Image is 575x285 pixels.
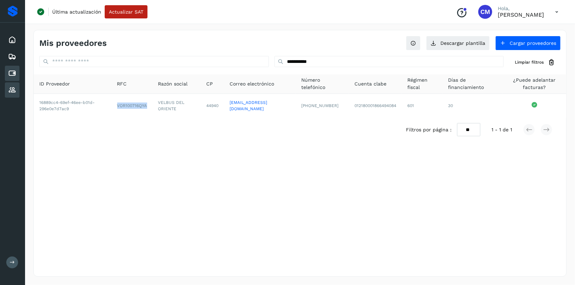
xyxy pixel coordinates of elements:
div: Embarques [5,49,19,64]
td: 012180001866494084 [349,94,402,117]
button: Descargar plantilla [426,36,490,50]
span: Cuenta clabe [354,80,386,88]
span: Razón social [158,80,188,88]
button: Limpiar filtros [509,56,561,69]
span: Número telefónico [301,76,343,91]
td: 601 [402,94,442,117]
span: CP [206,80,213,88]
p: Hola, [498,6,544,11]
span: Días de financiamiento [448,76,497,91]
div: Cuentas por pagar [5,66,19,81]
p: Última actualización [52,9,101,15]
a: [EMAIL_ADDRESS][DOMAIN_NAME] [230,100,267,111]
span: ¿Puede adelantar facturas? [508,76,561,91]
span: Régimen fiscal [407,76,437,91]
td: 44940 [201,94,224,117]
td: 30 [442,94,503,117]
td: VOR100716QYA [112,94,153,117]
span: Limpiar filtros [515,59,544,65]
span: Correo electrónico [230,80,274,88]
div: Proveedores [5,82,19,98]
p: Cynthia Mendoza [498,11,544,18]
span: ID Proveedor [39,80,70,88]
td: VELBUS DEL ORIENTE [153,94,201,117]
span: 1 - 1 de 1 [492,126,512,133]
span: [PHONE_NUMBER] [301,103,338,108]
h4: Mis proveedores [39,38,107,48]
div: Inicio [5,32,19,48]
span: Actualizar SAT [109,9,143,14]
span: Filtros por página : [406,126,452,133]
button: Actualizar SAT [105,5,147,18]
span: RFC [117,80,127,88]
button: Cargar proveedores [495,36,561,50]
td: 16889cc4-69ef-46ee-b01d-296e0e7d7ac9 [34,94,112,117]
